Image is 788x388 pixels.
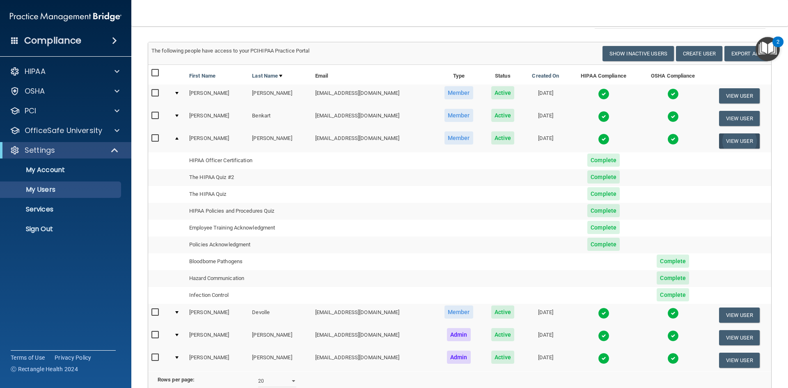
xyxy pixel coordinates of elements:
td: HIPAA Officer Certification [186,152,312,169]
th: Email [312,65,435,85]
button: Create User [676,46,722,61]
td: [EMAIL_ADDRESS][DOMAIN_NAME] [312,130,435,152]
a: OfficeSafe University [10,126,119,135]
td: [DATE] [523,85,568,107]
td: Employee Training Acknowledgment [186,220,312,236]
p: PCI [25,106,36,116]
td: HIPAA Policies and Procedures Quiz [186,203,312,220]
p: OSHA [25,86,45,96]
button: View User [719,330,760,345]
button: View User [719,353,760,368]
span: Ⓒ Rectangle Health 2024 [11,365,78,373]
button: View User [719,88,760,103]
span: Active [491,86,515,99]
td: [PERSON_NAME] [186,304,249,326]
td: The HIPAA Quiz #2 [186,169,312,186]
a: Settings [10,145,119,155]
span: Active [491,131,515,145]
p: Settings [25,145,55,155]
span: Complete [657,255,689,268]
p: Sign Out [5,225,117,233]
span: Complete [657,271,689,285]
img: PMB logo [10,9,121,25]
span: Admin [447,351,471,364]
td: [DATE] [523,349,568,371]
img: tick.e7d51cea.svg [667,330,679,342]
img: tick.e7d51cea.svg [598,111,609,122]
td: [DATE] [523,304,568,326]
span: Admin [447,328,471,341]
td: [PERSON_NAME] [186,85,249,107]
button: View User [719,111,760,126]
span: Complete [587,187,620,200]
td: Infection Control [186,287,312,304]
span: Active [491,305,515,319]
span: The following people have access to your PCIHIPAA Practice Portal [151,48,310,54]
img: tick.e7d51cea.svg [667,88,679,100]
td: The HIPAA Quiz [186,186,312,203]
button: Open Resource Center, 2 new notifications [756,37,780,61]
button: View User [719,308,760,323]
td: [PERSON_NAME] [249,130,312,152]
span: Complete [657,288,689,301]
img: tick.e7d51cea.svg [598,308,609,319]
td: [PERSON_NAME] [186,130,249,152]
td: [EMAIL_ADDRESS][DOMAIN_NAME] [312,85,435,107]
td: [PERSON_NAME] [186,326,249,349]
td: [EMAIL_ADDRESS][DOMAIN_NAME] [312,326,435,349]
p: OfficeSafe University [25,126,102,135]
td: [DATE] [523,130,568,152]
th: Type [435,65,483,85]
img: tick.e7d51cea.svg [667,111,679,122]
a: HIPAA [10,67,119,76]
td: [PERSON_NAME] [186,349,249,371]
img: tick.e7d51cea.svg [598,133,609,145]
img: tick.e7d51cea.svg [598,88,609,100]
a: First Name [189,71,215,81]
span: Active [491,328,515,341]
span: Member [444,305,473,319]
span: Complete [587,170,620,184]
td: Devolle [249,304,312,326]
th: Status [483,65,523,85]
b: Rows per page: [158,377,195,383]
div: 2 [777,42,779,53]
span: Complete [587,154,620,167]
p: HIPAA [25,67,46,76]
span: Member [444,131,473,145]
span: Complete [587,221,620,234]
a: Last Name [252,71,282,81]
td: Benkart [249,107,312,130]
th: HIPAA Compliance [568,65,639,85]
a: Export All [724,46,768,61]
h4: Compliance [24,35,81,46]
img: tick.e7d51cea.svg [667,353,679,364]
td: [EMAIL_ADDRESS][DOMAIN_NAME] [312,304,435,326]
td: [EMAIL_ADDRESS][DOMAIN_NAME] [312,107,435,130]
p: My Users [5,186,117,194]
img: tick.e7d51cea.svg [667,308,679,319]
span: Active [491,109,515,122]
a: PCI [10,106,119,116]
span: Complete [587,238,620,251]
p: Services [5,205,117,214]
a: OSHA [10,86,119,96]
td: Policies Acknowledgment [186,236,312,253]
span: Member [444,86,473,99]
img: tick.e7d51cea.svg [667,133,679,145]
button: Show Inactive Users [602,46,674,61]
td: [PERSON_NAME] [249,85,312,107]
p: My Account [5,166,117,174]
th: OSHA Compliance [639,65,707,85]
img: tick.e7d51cea.svg [598,353,609,364]
td: Hazard Communication [186,270,312,287]
a: Terms of Use [11,354,45,362]
td: [PERSON_NAME] [249,326,312,349]
img: tick.e7d51cea.svg [598,330,609,342]
td: [EMAIL_ADDRESS][DOMAIN_NAME] [312,349,435,371]
td: [DATE] [523,326,568,349]
button: View User [719,133,760,149]
span: Member [444,109,473,122]
a: Privacy Policy [55,354,92,362]
td: [PERSON_NAME] [249,349,312,371]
